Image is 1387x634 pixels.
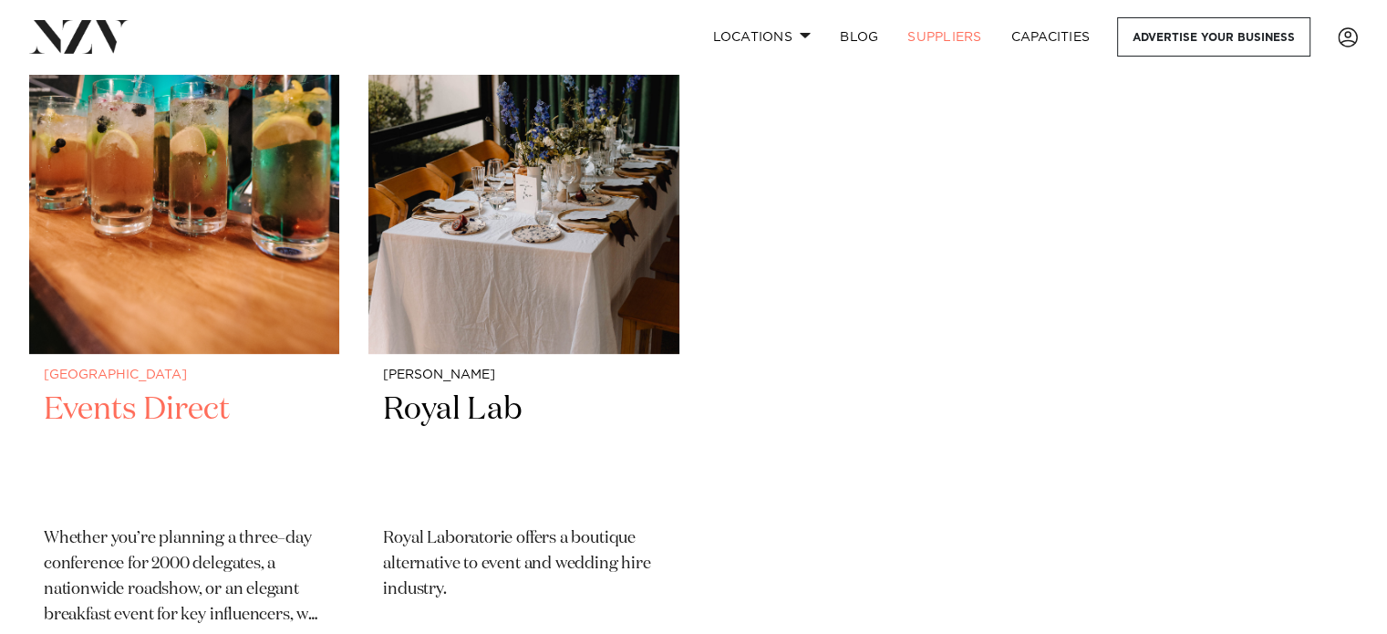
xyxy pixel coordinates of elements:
a: Capacities [997,17,1105,57]
img: nzv-logo.png [29,20,129,53]
small: [PERSON_NAME] [383,369,664,382]
p: Whether you’re planning a three–day conference for 2000 delegates, a nationwide roadshow, or an e... [44,526,325,629]
h2: Events Direct [44,390,325,513]
a: Locations [698,17,825,57]
h2: Royal Lab [383,390,664,513]
a: SUPPLIERS [893,17,996,57]
small: [GEOGRAPHIC_DATA] [44,369,325,382]
a: BLOG [825,17,893,57]
p: Royal Laboratorie offers a boutique alternative to event and wedding hire industry. [383,526,664,603]
a: Advertise your business [1117,17,1310,57]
